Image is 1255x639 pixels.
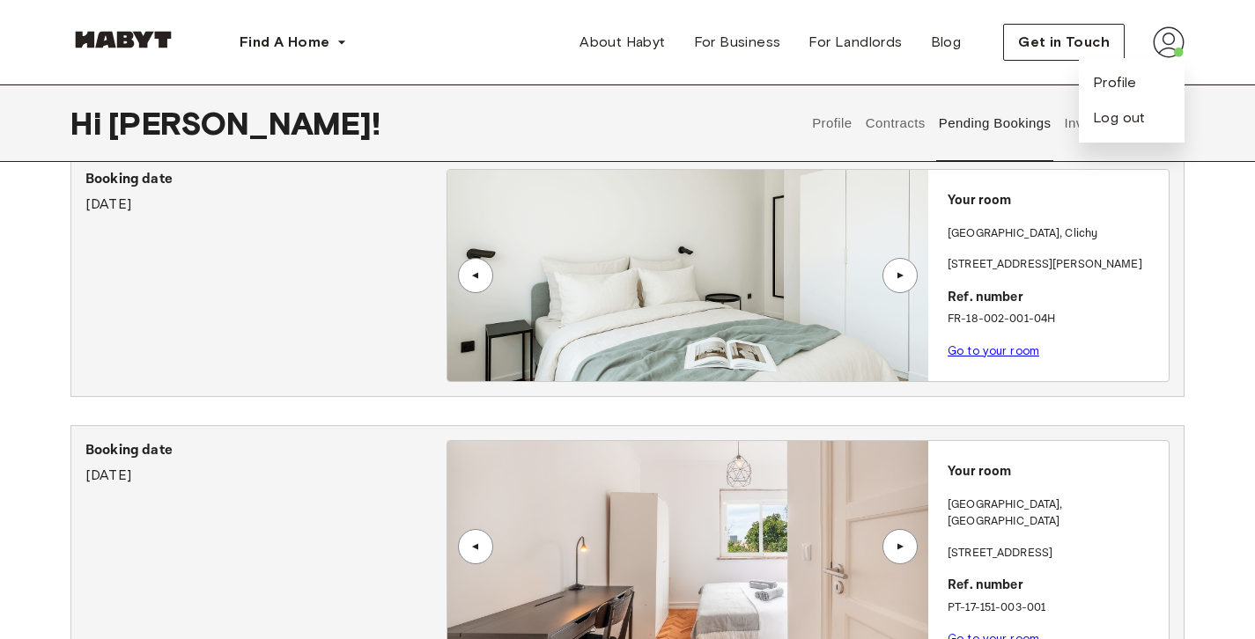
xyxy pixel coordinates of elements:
[794,25,916,60] a: For Landlords
[948,191,1162,211] p: Your room
[1018,32,1110,53] span: Get in Touch
[948,256,1162,274] p: [STREET_ADDRESS][PERSON_NAME]
[948,288,1162,308] p: Ref. number
[85,169,447,190] p: Booking date
[808,32,902,53] span: For Landlords
[565,25,679,60] a: About Habyt
[225,25,361,60] button: Find A Home
[85,169,447,215] div: [DATE]
[1153,26,1185,58] img: avatar
[85,440,447,486] div: [DATE]
[680,25,795,60] a: For Business
[891,541,909,552] div: ▲
[240,32,329,53] span: Find A Home
[936,84,1053,162] button: Pending Bookings
[948,576,1162,596] p: Ref. number
[1062,84,1118,162] button: Invoices
[948,599,1162,617] p: PT-17-151-003-001
[447,170,928,381] img: Image of the room
[1093,72,1137,93] a: Profile
[948,545,1162,562] p: [STREET_ADDRESS]
[694,32,781,53] span: For Business
[948,462,1162,482] p: Your room
[917,25,976,60] a: Blog
[948,225,1097,243] p: [GEOGRAPHIC_DATA] , Clichy
[1003,24,1125,61] button: Get in Touch
[108,105,380,142] span: [PERSON_NAME] !
[467,270,484,281] div: ▲
[70,31,176,48] img: Habyt
[891,270,909,281] div: ▲
[810,84,855,162] button: Profile
[70,105,108,142] span: Hi
[863,84,927,162] button: Contracts
[948,344,1039,357] a: Go to your room
[931,32,962,53] span: Blog
[85,440,447,461] p: Booking date
[580,32,665,53] span: About Habyt
[1093,107,1146,129] button: Log out
[948,496,1162,531] p: [GEOGRAPHIC_DATA] , [GEOGRAPHIC_DATA]
[806,84,1185,162] div: user profile tabs
[948,311,1162,328] p: FR-18-002-001-04H
[467,541,484,552] div: ▲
